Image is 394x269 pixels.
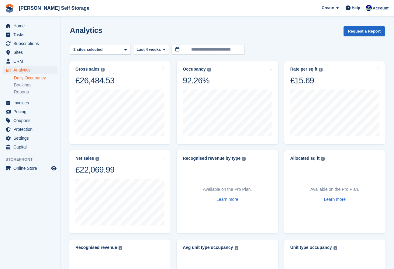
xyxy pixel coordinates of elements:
[13,143,50,151] span: Capital
[366,5,372,11] img: Justin Farthing
[3,99,57,107] a: menu
[3,66,57,74] a: menu
[3,107,57,116] a: menu
[3,164,57,173] a: menu
[75,245,117,250] div: Recognised revenue
[13,107,50,116] span: Pricing
[14,82,57,88] a: Bookings
[242,157,246,161] img: icon-info-grey-7440780725fd019a000dd9b08b2336e03edf1995a4989e88bcd33f0948082b44.svg
[207,68,211,72] img: icon-info-grey-7440780725fd019a000dd9b08b2336e03edf1995a4989e88bcd33f0948082b44.svg
[290,156,320,161] div: Allocated sq ft
[13,134,50,142] span: Settings
[319,68,323,72] img: icon-info-grey-7440780725fd019a000dd9b08b2336e03edf1995a4989e88bcd33f0948082b44.svg
[13,30,50,39] span: Tasks
[216,196,238,203] a: Learn more
[334,246,337,250] img: icon-info-grey-7440780725fd019a000dd9b08b2336e03edf1995a4989e88bcd33f0948082b44.svg
[322,5,334,11] span: Create
[3,22,57,30] a: menu
[75,156,94,161] div: Net sales
[324,196,346,203] a: Learn more
[344,26,385,36] button: Request a Report
[235,246,238,250] img: icon-info-grey-7440780725fd019a000dd9b08b2336e03edf1995a4989e88bcd33f0948082b44.svg
[352,5,360,11] span: Help
[3,39,57,48] a: menu
[3,116,57,125] a: menu
[203,186,252,193] p: Available on the Pro Plan.
[13,22,50,30] span: Home
[13,164,50,173] span: Online Store
[5,156,60,162] span: Storefront
[70,26,102,34] h2: Analytics
[3,48,57,57] a: menu
[95,157,99,161] img: icon-info-grey-7440780725fd019a000dd9b08b2336e03edf1995a4989e88bcd33f0948082b44.svg
[13,57,50,65] span: CRM
[13,125,50,134] span: Protection
[16,3,92,13] a: [PERSON_NAME] Self Storage
[14,75,57,81] a: Daily Occupancy
[75,75,114,86] div: £26,484.53
[290,75,323,86] div: £15.69
[75,67,99,72] div: Gross sales
[75,165,114,175] div: £22,069.99
[3,134,57,142] a: menu
[3,30,57,39] a: menu
[290,245,332,250] div: Unit type occupancy
[101,68,105,72] img: icon-info-grey-7440780725fd019a000dd9b08b2336e03edf1995a4989e88bcd33f0948082b44.svg
[3,125,57,134] a: menu
[5,4,14,13] img: stora-icon-8386f47178a22dfd0bd8f6a31ec36ba5ce8667c1dd55bd0f319d3a0aa187defe.svg
[373,5,389,11] span: Account
[13,66,50,74] span: Analytics
[310,186,359,193] p: Available on the Pro Plan.
[14,89,57,95] a: Reports
[183,67,206,72] div: Occupancy
[3,57,57,65] a: menu
[183,75,211,86] div: 92.26%
[137,47,161,53] span: Last 4 weeks
[13,48,50,57] span: Sites
[290,67,317,72] div: Rate per sq ft
[183,245,233,250] div: Avg unit type occupancy
[119,246,122,250] img: icon-info-grey-7440780725fd019a000dd9b08b2336e03edf1995a4989e88bcd33f0948082b44.svg
[3,143,57,151] a: menu
[50,165,57,172] a: Preview store
[321,157,325,161] img: icon-info-grey-7440780725fd019a000dd9b08b2336e03edf1995a4989e88bcd33f0948082b44.svg
[13,116,50,125] span: Coupons
[72,47,105,53] div: 2 sites selected
[183,156,240,161] div: Recognised revenue by type
[133,45,169,55] button: Last 4 weeks
[13,99,50,107] span: Invoices
[13,39,50,48] span: Subscriptions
